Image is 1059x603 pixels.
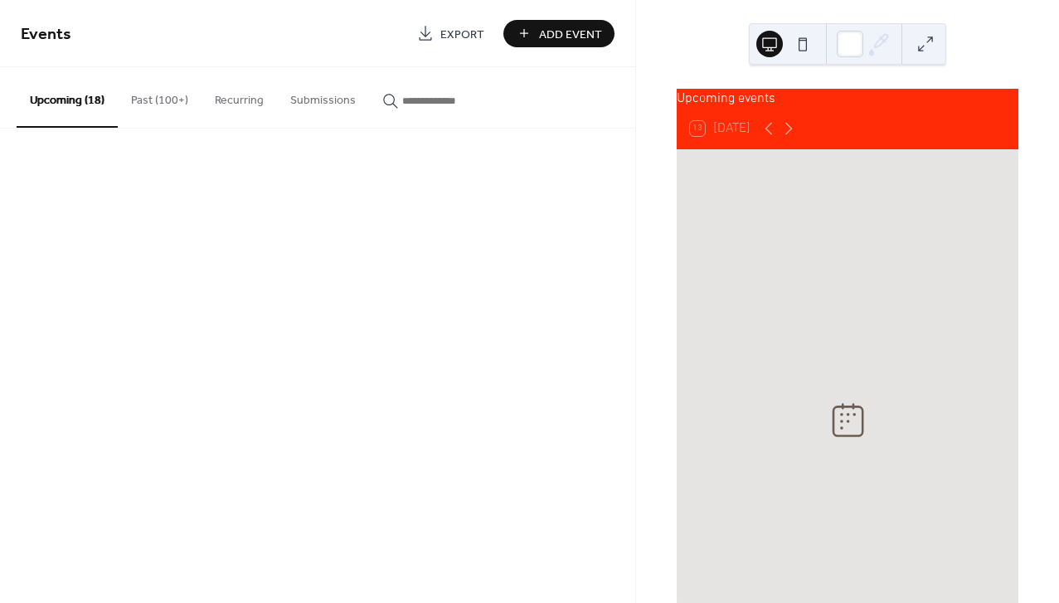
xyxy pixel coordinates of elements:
[677,89,1018,109] div: Upcoming events
[277,67,369,126] button: Submissions
[440,26,484,43] span: Export
[539,26,602,43] span: Add Event
[17,67,118,128] button: Upcoming (18)
[21,18,71,51] span: Events
[118,67,202,126] button: Past (100+)
[503,20,615,47] button: Add Event
[405,20,497,47] a: Export
[202,67,277,126] button: Recurring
